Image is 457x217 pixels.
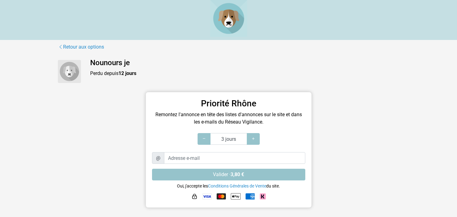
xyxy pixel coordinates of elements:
[152,111,305,126] p: Remontez l'annonce en tête des listes d'annonces sur le site et dans les e-mails du Réseau Vigila...
[231,191,241,201] img: Apple Pay
[217,193,226,199] img: Mastercard
[177,183,280,188] small: Oui, j'accepte les du site.
[90,70,399,77] p: Perdu depuis
[152,98,305,109] h3: Priorité Rhône
[246,193,255,199] img: American Express
[90,58,399,67] h4: Nounours je
[191,193,198,199] img: HTTPS : paiement sécurisé
[152,152,164,164] span: @
[164,152,305,164] input: Adresse e-mail
[208,183,266,188] a: Conditions Générales de Vente
[152,169,305,180] button: Valider ·3,80 €
[202,193,212,199] img: Visa
[58,43,104,51] a: Retour aux options
[260,193,266,199] img: Klarna
[118,70,136,76] strong: 12 jours
[231,172,244,177] strong: 3,80 €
